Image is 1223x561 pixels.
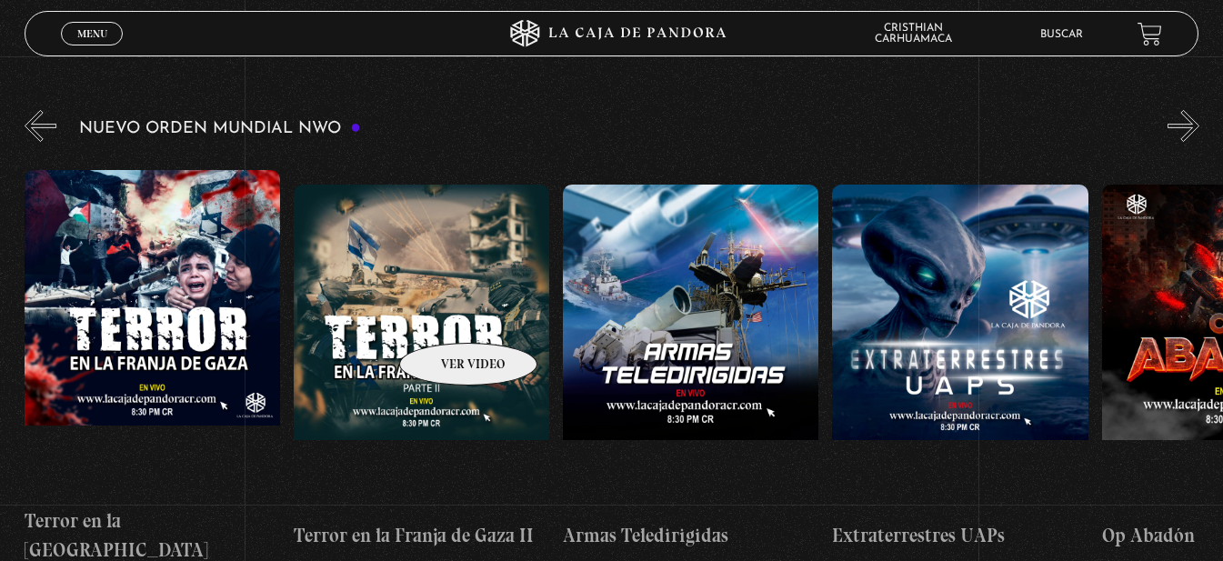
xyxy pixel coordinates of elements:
[77,28,107,39] span: Menu
[1040,29,1083,40] a: Buscar
[294,521,549,550] h4: Terror en la Franja de Gaza II
[1168,110,1199,142] button: Next
[25,110,56,142] button: Previous
[832,521,1088,550] h4: Extraterrestres UAPs
[79,120,361,137] h3: Nuevo Orden Mundial NWO
[71,44,114,56] span: Cerrar
[563,521,818,550] h4: Armas Teledirigidas
[875,23,970,45] span: cristhian carhuamaca
[1138,22,1162,46] a: View your shopping cart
